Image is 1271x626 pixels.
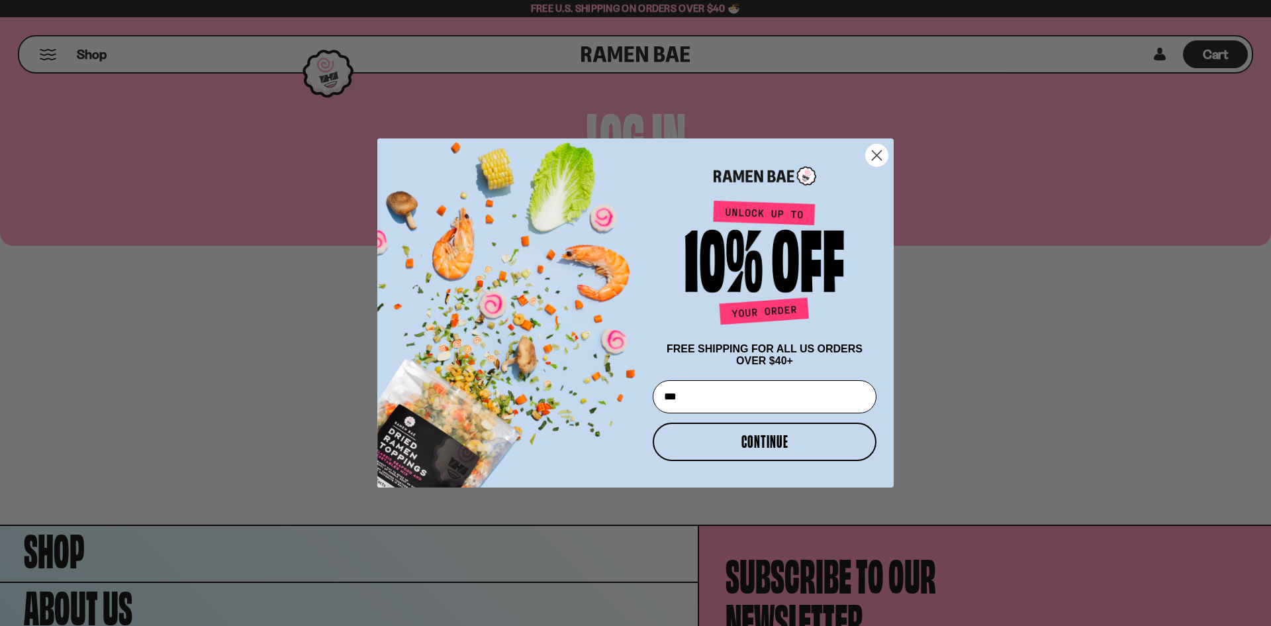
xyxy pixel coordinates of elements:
button: Close dialog [865,144,888,167]
img: Ramen Bae Logo [714,165,816,187]
button: CONTINUE [653,423,876,461]
img: ce7035ce-2e49-461c-ae4b-8ade7372f32c.png [377,127,647,488]
span: FREE SHIPPING FOR ALL US ORDERS OVER $40+ [667,343,863,366]
img: Unlock up to 10% off [682,200,847,330]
